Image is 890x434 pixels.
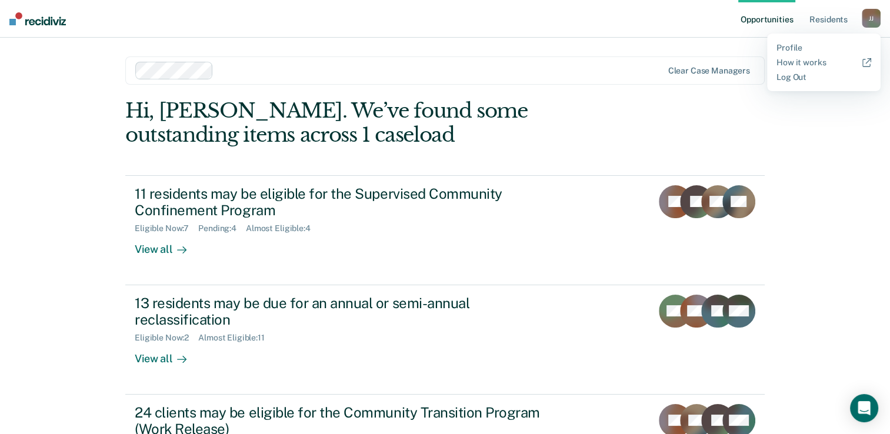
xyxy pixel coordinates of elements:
[9,12,66,25] img: Recidiviz
[135,185,548,219] div: 11 residents may be eligible for the Supervised Community Confinement Program
[776,58,871,68] a: How it works
[776,72,871,82] a: Log Out
[198,333,274,343] div: Almost Eligible : 11
[135,343,201,366] div: View all
[862,9,881,28] button: JJ
[125,175,765,285] a: 11 residents may be eligible for the Supervised Community Confinement ProgramEligible Now:7Pendin...
[135,233,201,256] div: View all
[135,295,548,329] div: 13 residents may be due for an annual or semi-annual reclassification
[862,9,881,28] div: J J
[246,223,320,233] div: Almost Eligible : 4
[776,43,871,53] a: Profile
[198,223,246,233] div: Pending : 4
[135,333,198,343] div: Eligible Now : 2
[850,394,878,422] div: Open Intercom Messenger
[135,223,198,233] div: Eligible Now : 7
[668,66,750,76] div: Clear case managers
[125,99,636,147] div: Hi, [PERSON_NAME]. We’ve found some outstanding items across 1 caseload
[125,285,765,395] a: 13 residents may be due for an annual or semi-annual reclassificationEligible Now:2Almost Eligibl...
